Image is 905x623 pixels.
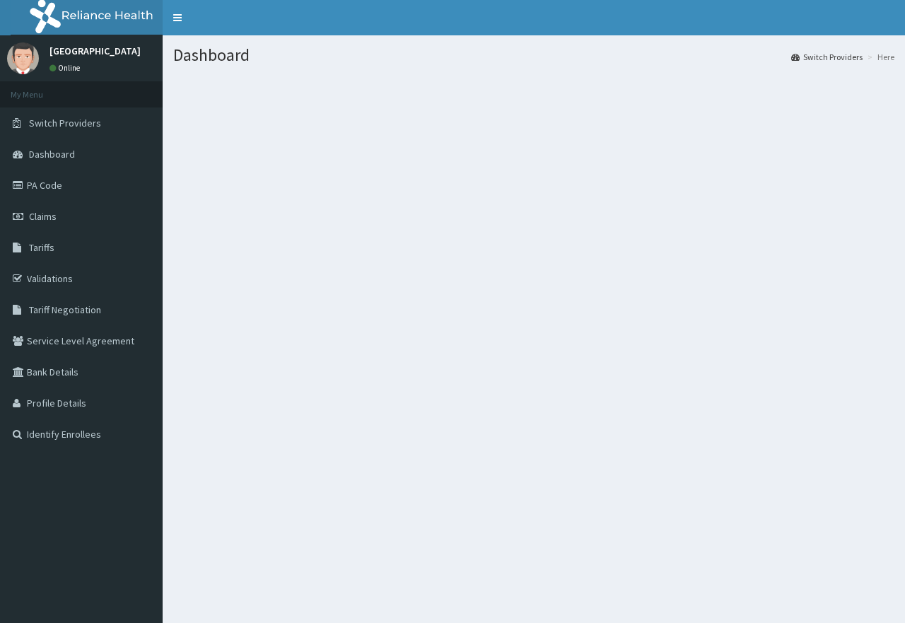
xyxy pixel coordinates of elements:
a: Online [49,63,83,73]
span: Tariffs [29,241,54,254]
a: Switch Providers [791,51,863,63]
li: Here [864,51,894,63]
img: User Image [7,42,39,74]
span: Claims [29,210,57,223]
span: Switch Providers [29,117,101,129]
span: Tariff Negotiation [29,303,101,316]
h1: Dashboard [173,46,894,64]
p: [GEOGRAPHIC_DATA] [49,46,141,56]
span: Dashboard [29,148,75,161]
